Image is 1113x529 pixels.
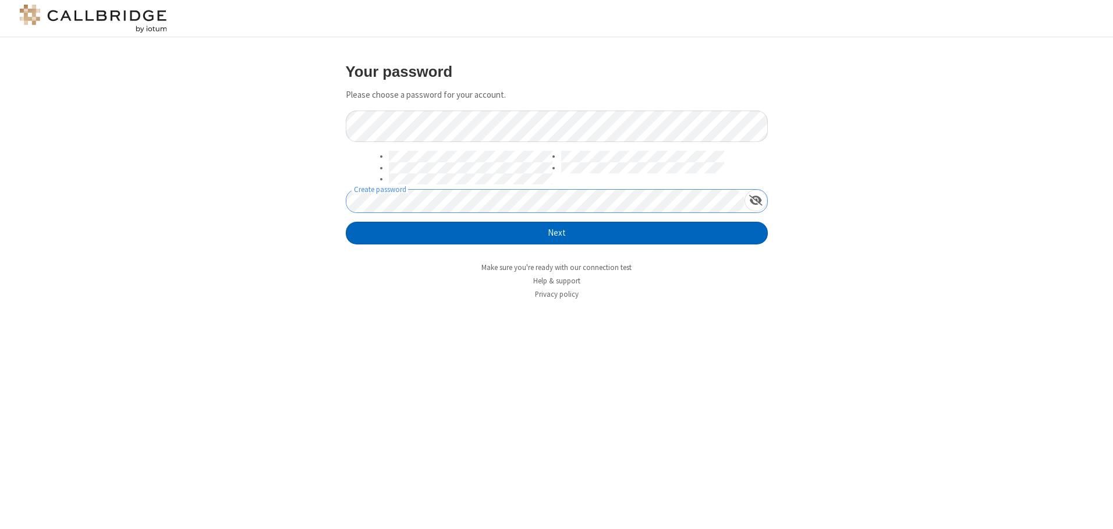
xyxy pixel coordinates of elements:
div: Show password [745,190,767,211]
h3: Your password [346,63,768,80]
button: Next [346,222,768,245]
a: Make sure you're ready with our connection test [481,262,632,272]
input: Create password [346,190,745,212]
a: Privacy policy [535,289,579,299]
p: Please choose a password for your account. [346,88,768,102]
img: logo@2x.png [17,5,169,33]
a: Help & support [533,276,580,286]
